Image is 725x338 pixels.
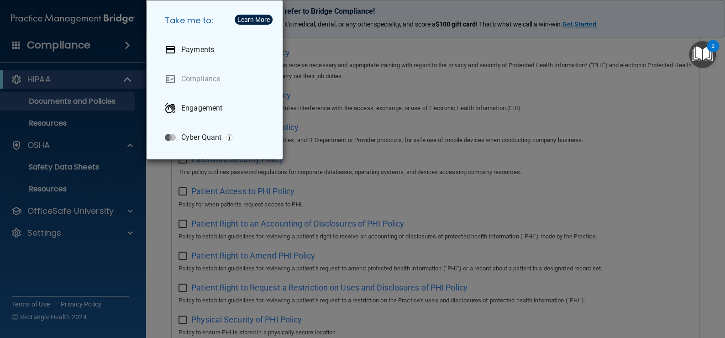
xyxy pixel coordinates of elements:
h5: Take me to: [158,8,275,33]
a: Payments [158,37,275,63]
button: Open Resource Center, 2 new notifications [689,41,716,68]
p: Engagement [181,104,222,113]
a: Engagement [158,95,275,121]
a: Cyber Quant [158,125,275,150]
p: Payments [181,45,214,54]
a: Compliance [158,66,275,92]
p: Cyber Quant [181,133,221,142]
div: Learn More [237,16,270,23]
button: Learn More [235,15,273,25]
div: 2 [711,46,714,58]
